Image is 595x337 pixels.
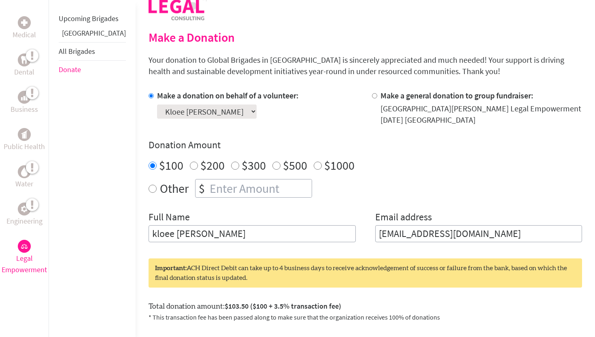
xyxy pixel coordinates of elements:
[160,179,189,198] label: Other
[324,158,355,173] label: $1000
[242,158,266,173] label: $300
[13,16,36,41] a: MedicalMedical
[15,165,33,190] a: WaterWater
[59,47,95,56] a: All Brigades
[13,29,36,41] p: Medical
[6,203,42,227] a: EngineeringEngineering
[225,301,341,311] span: $103.50 ($100 + 3.5% transaction fee)
[21,206,28,212] img: Engineering
[18,165,31,178] div: Water
[59,65,81,74] a: Donate
[375,211,432,225] label: Email address
[14,66,34,78] p: Dental
[4,128,45,152] a: Public HealthPublic Health
[2,253,47,275] p: Legal Empowerment
[11,91,38,115] a: BusinessBusiness
[59,61,126,79] li: Donate
[149,225,356,242] input: Enter Full Name
[200,158,225,173] label: $200
[21,19,28,26] img: Medical
[18,203,31,215] div: Engineering
[159,158,183,173] label: $100
[4,141,45,152] p: Public Health
[14,53,34,78] a: DentalDental
[375,225,582,242] input: Your Email
[149,258,582,288] div: ACH Direct Debit can take up to 4 business days to receive acknowledgement of success or failure ...
[195,179,208,197] div: $
[149,301,341,312] label: Total donation amount:
[21,130,28,139] img: Public Health
[18,91,31,104] div: Business
[149,139,582,151] h4: Donation Amount
[208,179,312,197] input: Enter Amount
[18,240,31,253] div: Legal Empowerment
[59,28,126,42] li: Greece
[6,215,42,227] p: Engineering
[149,312,582,322] p: * This transaction fee has been passed along to make sure that the organization receives 100% of ...
[11,104,38,115] p: Business
[380,90,533,100] label: Make a general donation to group fundraiser:
[21,94,28,100] img: Business
[18,53,31,66] div: Dental
[2,240,47,275] a: Legal EmpowermentLegal Empowerment
[62,28,126,38] a: [GEOGRAPHIC_DATA]
[149,211,190,225] label: Full Name
[59,14,119,23] a: Upcoming Brigades
[21,244,28,249] img: Legal Empowerment
[283,158,307,173] label: $500
[155,265,187,271] strong: Important:
[59,42,126,61] li: All Brigades
[18,16,31,29] div: Medical
[21,56,28,64] img: Dental
[380,103,582,126] div: [GEOGRAPHIC_DATA][PERSON_NAME] Legal Empowerment [DATE] [GEOGRAPHIC_DATA]
[15,178,33,190] p: Water
[157,90,299,100] label: Make a donation on behalf of a volunteer:
[18,128,31,141] div: Public Health
[59,10,126,28] li: Upcoming Brigades
[149,30,582,45] h2: Make a Donation
[149,54,582,77] p: Your donation to Global Brigades in [GEOGRAPHIC_DATA] is sincerely appreciated and much needed! Y...
[21,167,28,176] img: Water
